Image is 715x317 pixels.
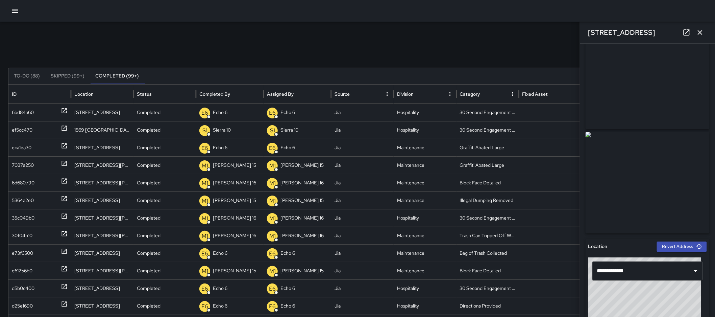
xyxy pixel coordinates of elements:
p: Completed [137,192,161,209]
div: Division [397,91,414,97]
p: M1 [269,162,276,170]
p: Completed [137,174,161,191]
div: 2264 Webster Street [71,209,133,227]
p: E6 [269,250,276,258]
p: Echo 6 [280,280,295,297]
p: [PERSON_NAME] 15 [213,157,256,174]
div: Hospitality [394,104,456,121]
div: Source [335,91,350,97]
div: Maintenance [394,191,456,209]
div: d25e1690 [12,297,33,315]
p: Echo 6 [280,104,295,121]
div: Bag of Trash Collected [457,244,519,262]
p: Echo 6 [280,297,295,315]
div: Jia [331,156,394,174]
div: eca1ea30 [12,139,31,156]
div: 1569 Franklin Street [71,121,133,139]
div: Maintenance [394,139,456,156]
div: Graffiti Abated Large [457,156,519,174]
p: [PERSON_NAME] 16 [213,209,256,227]
p: Completed [137,227,161,244]
p: Completed [137,209,161,227]
div: Block Face Detailed [457,262,519,279]
button: Completed (99+) [90,68,144,84]
div: Illegal Dumping Removed [457,191,519,209]
div: Maintenance [394,156,456,174]
p: M1 [269,214,276,223]
p: Echo 6 [280,245,295,262]
p: [PERSON_NAME] 15 [213,192,256,209]
p: Completed [137,297,161,315]
div: Assigned By [267,91,294,97]
div: Hospitality [394,209,456,227]
div: 30 Second Engagement Conducted [457,104,519,121]
div: 1437 Franklin Street [71,139,133,156]
div: 2264 Webster Street [71,174,133,191]
div: Fixed Asset [522,91,548,97]
div: Hospitality [394,279,456,297]
p: Echo 6 [213,245,227,262]
div: Completed By [199,91,230,97]
div: Maintenance [394,262,456,279]
p: Sierra 10 [213,121,231,139]
p: Echo 6 [213,280,227,297]
div: ef5cc470 [12,121,32,139]
button: To-Do (88) [8,68,45,84]
div: Maintenance [394,174,456,191]
p: Completed [137,104,161,121]
p: Echo 6 [213,139,227,156]
div: Category [460,91,480,97]
div: Trash Can Topped Off Wiped Down [457,227,519,244]
div: Jia [331,262,394,279]
p: Echo 6 [213,104,227,121]
p: E6 [269,109,276,117]
div: Jia [331,244,394,262]
div: Status [137,91,152,97]
div: Jia [331,227,394,244]
div: Jia [331,279,394,297]
div: Hospitality [394,121,456,139]
div: 30 Second Engagement Conducted [457,279,519,297]
p: M1 [269,197,276,205]
p: Completed [137,121,161,139]
div: Graffiti Abated Large [457,139,519,156]
div: 30f04b10 [12,227,32,244]
div: 415 24th Street [71,279,133,297]
div: Location [74,91,94,97]
p: Completed [137,157,161,174]
p: M1 [269,232,276,240]
button: Division column menu [445,89,455,99]
p: E6 [201,285,208,293]
div: Maintenance [394,227,456,244]
div: Jia [331,121,394,139]
div: Maintenance [394,244,456,262]
p: M1 [202,197,208,205]
div: 6bd84a60 [12,104,34,121]
div: 7037a250 [12,157,34,174]
p: [PERSON_NAME] 15 [280,262,324,279]
p: S1 [270,127,275,135]
p: E6 [201,302,208,311]
div: 35c049b0 [12,209,34,227]
div: 415 24th Street [71,297,133,315]
p: Completed [137,262,161,279]
p: Completed [137,280,161,297]
div: Block Face Detailed [457,174,519,191]
p: [PERSON_NAME] 15 [280,192,324,209]
div: 6d680790 [12,174,34,191]
p: Echo 6 [280,139,295,156]
button: Skipped (99+) [45,68,90,84]
div: Jia [331,104,394,121]
p: E6 [269,144,276,152]
div: Jia [331,174,394,191]
div: 415 24th Street [71,244,133,262]
p: E6 [269,302,276,311]
div: Directions Provided [457,297,519,315]
div: Jia [331,139,394,156]
p: M1 [202,267,208,275]
p: Echo 6 [213,297,227,315]
button: Category column menu [508,89,517,99]
p: E6 [201,109,208,117]
p: Sierra 10 [280,121,298,139]
div: 1432 Franklin Street [71,104,133,121]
